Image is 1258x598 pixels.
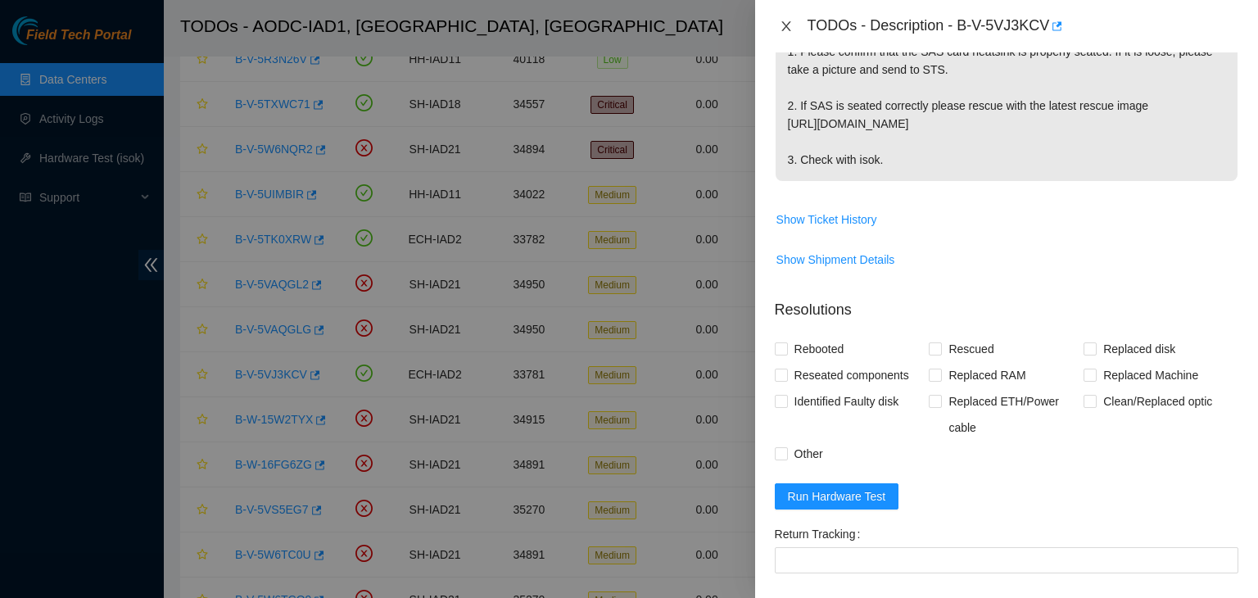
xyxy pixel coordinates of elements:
[776,30,1238,181] p: 1. Please confirm that the SAS card heatsink is properly seated. If it is loose, please take a pi...
[776,247,896,273] button: Show Shipment Details
[942,336,1000,362] span: Rescued
[775,521,867,547] label: Return Tracking
[1097,388,1219,415] span: Clean/Replaced optic
[1097,362,1205,388] span: Replaced Machine
[942,388,1084,441] span: Replaced ETH/Power cable
[775,286,1238,321] p: Resolutions
[775,483,899,510] button: Run Hardware Test
[788,487,886,505] span: Run Hardware Test
[780,20,793,33] span: close
[776,211,877,229] span: Show Ticket History
[942,362,1032,388] span: Replaced RAM
[1097,336,1182,362] span: Replaced disk
[776,206,878,233] button: Show Ticket History
[776,251,895,269] span: Show Shipment Details
[788,336,851,362] span: Rebooted
[808,13,1238,39] div: TODOs - Description - B-V-5VJ3KCV
[775,547,1238,573] input: Return Tracking
[775,19,798,34] button: Close
[788,441,830,467] span: Other
[788,388,906,415] span: Identified Faulty disk
[788,362,916,388] span: Reseated components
